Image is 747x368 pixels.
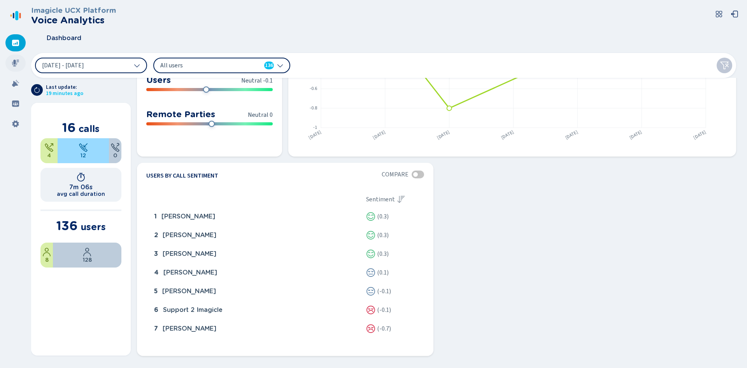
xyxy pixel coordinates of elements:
[76,173,86,182] svg: timer
[377,232,389,239] span: (0.3)
[110,143,120,152] svg: unknown-call
[5,34,26,51] div: Dashboard
[277,62,283,69] svg: chevron-down
[40,243,53,268] div: 5.88%
[154,288,158,295] span: 5
[45,257,49,263] span: 8
[366,195,424,204] div: Sentiment
[366,212,375,221] div: Positive sentiment
[366,249,375,259] svg: icon-emoji-smile
[163,250,216,257] span: [PERSON_NAME]
[69,183,93,191] h1: 7m 06s
[366,287,375,296] svg: icon-emoji-neutral
[693,129,708,141] text: [DATE]
[366,249,375,259] div: Positive sentiment
[151,283,363,299] div: Michael Eprinchard
[12,100,19,107] svg: groups-filled
[628,129,644,141] text: [DATE]
[62,120,76,135] span: 16
[366,212,375,221] svg: icon-emoji-smile
[31,15,116,26] h2: Voice Analytics
[58,138,109,163] div: 75%
[377,269,389,276] span: (0.1)
[564,129,579,141] text: [DATE]
[366,324,375,333] svg: icon-emoji-sad
[436,129,451,141] text: [DATE]
[151,209,363,224] div: Adrian Chelen
[31,6,116,15] h3: Imagicle UCX Platform
[248,111,273,119] span: Neutral 0
[161,213,215,220] span: [PERSON_NAME]
[366,287,375,296] div: Neutral sentiment
[377,288,391,295] span: (-0.1)
[82,247,92,257] svg: user-profile
[366,305,375,315] div: Negative sentiment
[163,232,216,239] span: [PERSON_NAME]
[377,306,391,313] span: (-0.1)
[134,62,140,69] svg: chevron-down
[35,58,147,73] button: [DATE] - [DATE]
[313,124,317,131] text: -1
[57,191,105,197] h2: avg call duration
[163,269,217,276] span: [PERSON_NAME]
[56,218,78,233] span: 136
[34,87,40,93] svg: arrow-clockwise
[151,246,363,262] div: Ahmed Antar
[366,324,375,333] div: Negative sentiment
[46,90,83,97] span: 19 minutes ago
[47,35,81,42] span: Dashboard
[5,115,26,132] div: Settings
[154,269,159,276] span: 4
[146,109,215,119] h3: Remote Parties
[310,85,317,92] text: -0.6
[366,231,375,240] div: Positive sentiment
[241,76,273,85] span: Neutral -0.1
[366,268,375,277] svg: icon-emoji-neutral
[151,265,363,280] div: Ahmad Alkhalili
[731,10,738,18] svg: box-arrow-left
[79,143,88,152] svg: telephone-inbound
[377,250,389,257] span: (0.3)
[396,195,406,204] svg: sortDescending
[307,129,323,141] text: [DATE]
[146,74,171,85] h3: Users
[42,62,84,69] span: [DATE] - [DATE]
[154,325,158,332] span: 7
[163,325,216,332] span: [PERSON_NAME]
[163,306,223,313] span: Support 2 Imagicle
[81,221,106,232] span: users
[113,152,117,158] span: 0
[79,123,100,134] span: calls
[377,325,391,332] span: (-0.7)
[151,227,363,243] div: Omar Radwan
[366,305,375,315] svg: icon-emoji-sad
[47,152,51,158] span: 4
[396,195,406,204] div: Sorted descending, click to sort ascending
[366,268,375,277] div: Neutral sentiment
[160,61,250,70] span: All users
[44,143,54,152] svg: telephone-outbound
[151,321,363,336] div: Andrea Sonnino
[53,243,121,268] div: 94.12%
[46,84,83,90] span: Last update:
[81,152,86,158] span: 12
[42,247,51,257] svg: user-profile
[366,231,375,240] svg: icon-emoji-smile
[12,39,19,47] svg: dashboard-filled
[154,250,158,257] span: 3
[12,59,19,67] svg: mic-fill
[12,79,19,87] svg: alarm-filled
[5,75,26,92] div: Alarms
[382,171,409,178] span: Compare
[154,306,158,313] span: 6
[377,213,389,220] span: (0.3)
[720,61,729,70] svg: funnel-disabled
[500,129,515,141] text: [DATE]
[40,138,58,163] div: 25%
[154,213,157,220] span: 1
[5,55,26,72] div: Recordings
[366,196,395,203] span: Sentiment
[162,288,216,295] span: [PERSON_NAME]
[717,58,732,73] button: Clear filters
[310,105,317,111] text: -0.8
